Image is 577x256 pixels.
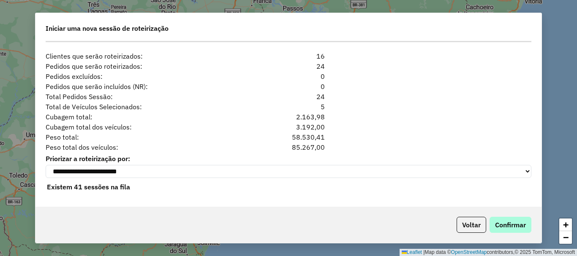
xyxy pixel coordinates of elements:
div: 3.192,00 [247,122,330,132]
div: 0 [247,71,330,81]
button: Voltar [457,217,486,233]
div: 24 [247,92,330,102]
span: Peso total: [41,132,247,142]
div: Map data © contributors,© 2025 TomTom, Microsoft [400,249,577,256]
button: Confirmar [490,217,531,233]
div: 58.530,41 [247,132,330,142]
a: Zoom in [559,218,572,231]
label: Priorizar a roteirização por: [46,154,531,164]
span: Cubagem total dos veículos: [41,122,247,132]
span: Pedidos que serão incluídos (NR): [41,81,247,92]
div: 5 [247,102,330,112]
span: Cubagem total: [41,112,247,122]
span: + [563,219,569,230]
a: OpenStreetMap [451,249,487,255]
a: Leaflet [402,249,422,255]
strong: Existem 41 sessões na fila [47,183,130,191]
span: Clientes que serão roteirizados: [41,51,247,61]
span: Iniciar uma nova sessão de roteirização [46,23,169,33]
div: 16 [247,51,330,61]
div: 0 [247,81,330,92]
span: Peso total dos veículos: [41,142,247,152]
span: Pedidos que serão roteirizados: [41,61,247,71]
a: Zoom out [559,231,572,244]
span: Total de Veículos Selecionados: [41,102,247,112]
div: 2.163,98 [247,112,330,122]
span: | [423,249,425,255]
div: 85.267,00 [247,142,330,152]
div: 24 [247,61,330,71]
span: − [563,232,569,243]
span: Total Pedidos Sessão: [41,92,247,102]
span: Pedidos excluídos: [41,71,247,81]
